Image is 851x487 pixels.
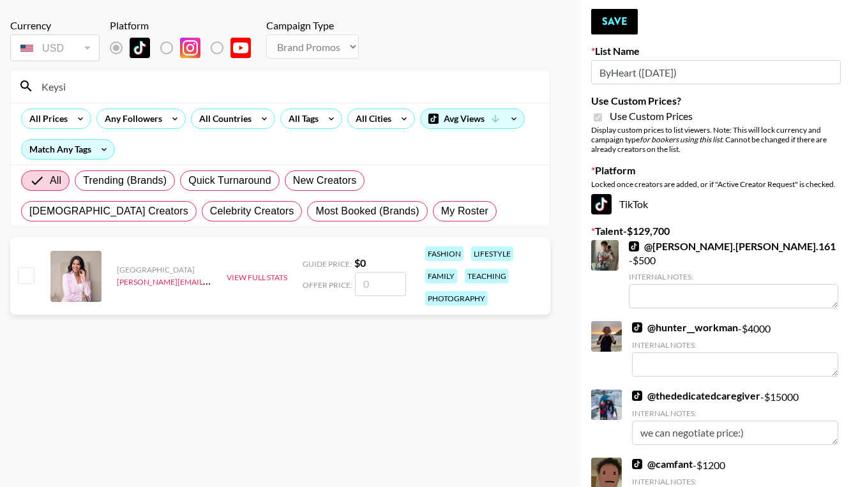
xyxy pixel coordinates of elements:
img: TikTok [591,194,612,214]
div: - $ 15000 [632,389,838,445]
div: All Prices [22,109,70,128]
button: View Full Stats [227,273,287,282]
a: @camfant [632,458,693,470]
div: All Cities [348,109,394,128]
div: Any Followers [97,109,165,128]
div: photography [425,291,488,306]
input: 0 [355,272,406,296]
div: All Countries [192,109,254,128]
img: YouTube [230,38,251,58]
div: Internal Notes: [632,408,838,418]
button: Save [591,9,638,34]
div: Platform [110,19,261,32]
span: New Creators [293,173,357,188]
a: @hunter__workman [632,321,738,334]
img: TikTok [629,241,639,251]
span: Guide Price: [303,259,352,269]
div: Currency is locked to USD [10,32,100,64]
span: Use Custom Prices [610,110,693,123]
div: - $ 500 [629,240,838,308]
div: Avg Views [421,109,524,128]
div: lifestyle [471,246,513,261]
label: Talent - $ 129,700 [591,225,841,237]
div: USD [13,37,97,59]
div: [GEOGRAPHIC_DATA] [117,265,211,274]
strong: $ 0 [354,257,366,269]
span: [DEMOGRAPHIC_DATA] Creators [29,204,188,219]
span: Celebrity Creators [210,204,294,219]
div: Currency [10,19,100,32]
div: fashion [425,246,463,261]
img: TikTok [632,391,642,401]
div: TikTok [591,194,841,214]
div: Campaign Type [266,19,359,32]
span: All [50,173,61,188]
a: @[PERSON_NAME].[PERSON_NAME].161 [629,240,836,253]
div: Locked once creators are added, or if "Active Creator Request" is checked. [591,179,841,189]
img: TikTok [632,322,642,333]
label: Platform [591,164,841,177]
input: Search by User Name [34,76,542,96]
span: Most Booked (Brands) [315,204,419,219]
div: Internal Notes: [629,272,838,281]
div: - $ 4000 [632,321,838,377]
div: List locked to TikTok. [110,34,261,61]
img: TikTok [632,459,642,469]
div: Internal Notes: [632,477,838,486]
div: All Tags [281,109,321,128]
div: Display custom prices to list viewers. Note: This will lock currency and campaign type . Cannot b... [591,125,841,154]
em: for bookers using this list [640,135,722,144]
div: Internal Notes: [632,340,838,350]
span: My Roster [441,204,488,219]
a: [PERSON_NAME][EMAIL_ADDRESS][PERSON_NAME][DOMAIN_NAME] [117,274,366,287]
span: Offer Price: [303,280,352,290]
span: Trending (Brands) [83,173,167,188]
label: List Name [591,45,841,57]
textarea: we can negotiate price:) [632,421,838,445]
div: Match Any Tags [22,140,114,159]
div: family [425,269,457,283]
label: Use Custom Prices? [591,94,841,107]
div: teaching [465,269,509,283]
img: TikTok [130,38,150,58]
a: @thededicatedcaregiver [632,389,760,402]
img: Instagram [180,38,200,58]
span: Quick Turnaround [188,173,271,188]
